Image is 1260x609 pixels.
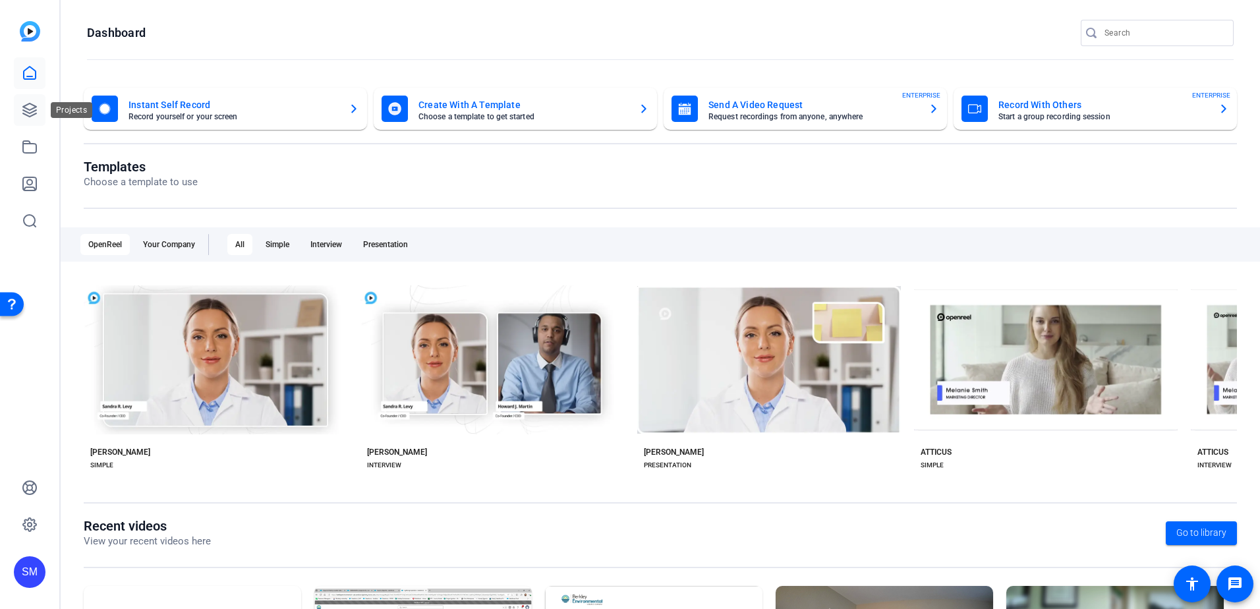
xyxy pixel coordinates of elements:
[90,447,150,457] div: [PERSON_NAME]
[644,447,704,457] div: [PERSON_NAME]
[921,460,944,471] div: SIMPLE
[302,234,350,255] div: Interview
[51,102,92,118] div: Projects
[90,460,113,471] div: SIMPLE
[1104,25,1223,41] input: Search
[418,97,628,113] mat-card-title: Create With A Template
[129,113,338,121] mat-card-subtitle: Record yourself or your screen
[998,97,1208,113] mat-card-title: Record With Others
[1176,526,1226,540] span: Go to library
[14,556,45,588] div: SM
[84,175,198,190] p: Choose a template to use
[80,234,130,255] div: OpenReel
[367,460,401,471] div: INTERVIEW
[227,234,252,255] div: All
[129,97,338,113] mat-card-title: Instant Self Record
[374,88,657,130] button: Create With A TemplateChoose a template to get started
[1192,90,1230,100] span: ENTERPRISE
[708,97,918,113] mat-card-title: Send A Video Request
[84,159,198,175] h1: Templates
[87,25,146,41] h1: Dashboard
[998,113,1208,121] mat-card-subtitle: Start a group recording session
[258,234,297,255] div: Simple
[84,534,211,549] p: View your recent videos here
[902,90,940,100] span: ENTERPRISE
[1197,460,1232,471] div: INTERVIEW
[708,113,918,121] mat-card-subtitle: Request recordings from anyone, anywhere
[644,460,691,471] div: PRESENTATION
[954,88,1237,130] button: Record With OthersStart a group recording sessionENTERPRISE
[1227,576,1243,592] mat-icon: message
[355,234,416,255] div: Presentation
[1197,447,1228,457] div: ATTICUS
[1184,576,1200,592] mat-icon: accessibility
[84,518,211,534] h1: Recent videos
[418,113,628,121] mat-card-subtitle: Choose a template to get started
[1166,521,1237,545] a: Go to library
[135,234,203,255] div: Your Company
[20,21,40,42] img: blue-gradient.svg
[367,447,427,457] div: [PERSON_NAME]
[664,88,947,130] button: Send A Video RequestRequest recordings from anyone, anywhereENTERPRISE
[84,88,367,130] button: Instant Self RecordRecord yourself or your screen
[921,447,952,457] div: ATTICUS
